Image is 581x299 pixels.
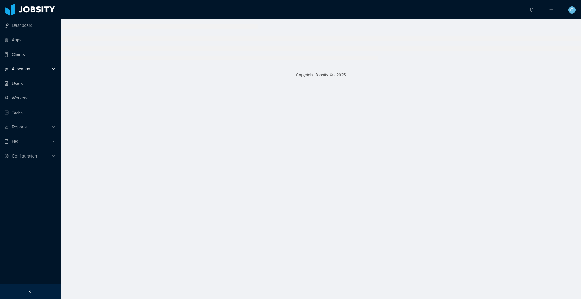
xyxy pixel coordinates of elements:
i: icon: setting [5,154,9,158]
i: icon: bell [530,8,534,12]
a: icon: userWorkers [5,92,56,104]
span: HR [12,139,18,144]
i: icon: book [5,139,9,144]
i: icon: plus [549,8,553,12]
a: icon: profileTasks [5,106,56,119]
span: Reports [12,125,27,129]
a: icon: appstoreApps [5,34,56,46]
sup: 0 [534,5,540,11]
a: icon: auditClients [5,48,56,60]
a: icon: robotUsers [5,77,56,89]
span: G [570,6,574,14]
span: Allocation [12,67,30,71]
footer: Copyright Jobsity © - 2025 [61,65,581,86]
i: icon: solution [5,67,9,71]
a: icon: pie-chartDashboard [5,19,56,31]
i: icon: line-chart [5,125,9,129]
span: Configuration [12,154,37,158]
